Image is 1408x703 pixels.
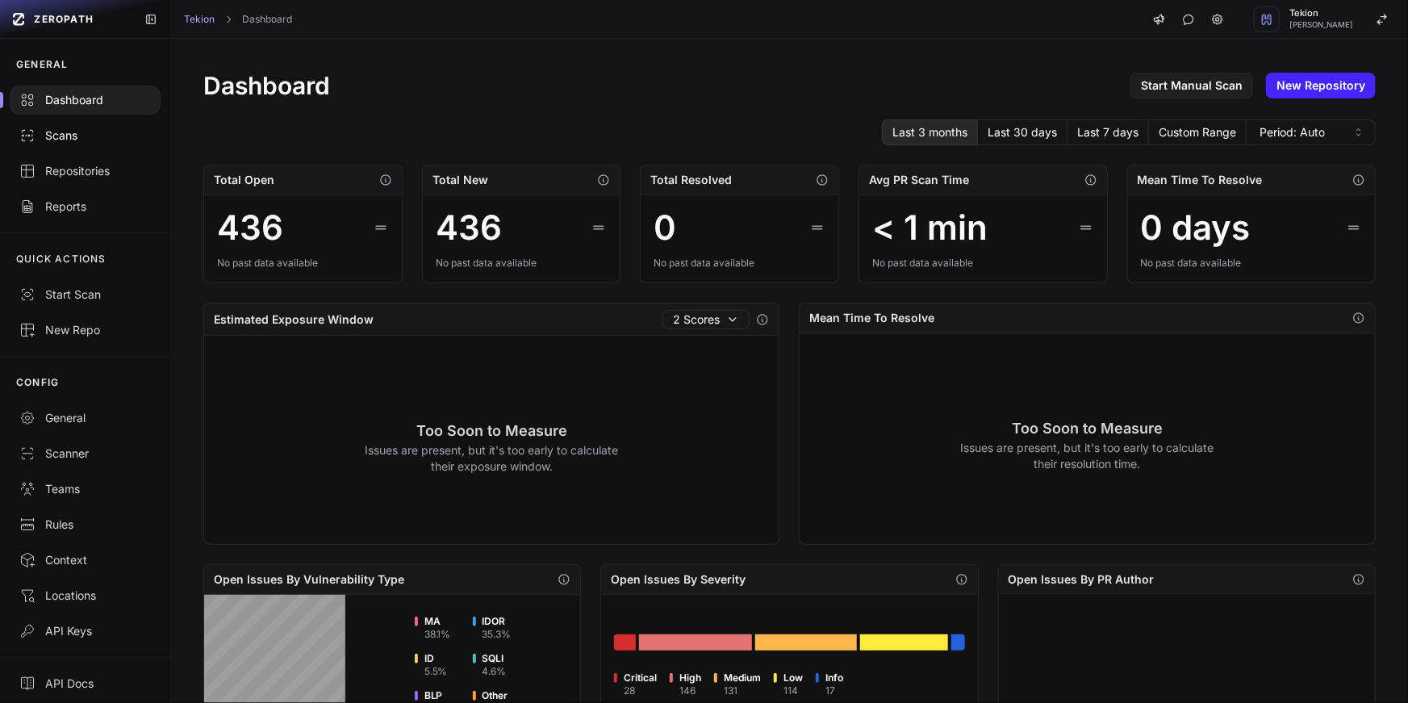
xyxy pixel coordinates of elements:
[19,322,151,338] div: New Repo
[1130,73,1253,98] a: Start Manual Scan
[483,615,512,628] span: IDOR
[19,199,151,215] div: Reports
[1141,257,1362,270] div: No past data available
[242,13,292,26] a: Dashboard
[624,672,657,684] span: Critical
[483,628,512,641] div: 35.3 %
[16,376,59,389] p: CONFIG
[624,684,657,697] div: 28
[365,420,619,442] h3: Too Soon to Measure
[869,172,969,188] h2: Avg PR Scan Time
[223,14,234,25] svg: chevron right,
[1067,119,1149,145] button: Last 7 days
[483,652,507,665] span: SQLI
[639,634,752,651] div: Go to issues list
[662,310,750,329] button: 2 Scores
[1260,124,1325,140] span: Period: Auto
[436,257,608,270] div: No past data available
[19,410,151,426] div: General
[860,634,948,651] div: Go to issues list
[184,13,215,26] a: Tekion
[1149,119,1247,145] button: Custom Range
[1289,21,1353,29] span: [PERSON_NAME]
[424,628,451,641] div: 38.1 %
[1266,73,1376,98] a: New Repository
[217,257,389,270] div: No past data available
[825,672,843,684] span: Info
[19,588,151,604] div: Locations
[184,13,292,26] nav: breadcrumb
[614,634,636,651] div: Go to issues list
[809,310,934,326] h2: Mean Time To Resolve
[1138,172,1263,188] h2: Mean Time To Resolve
[436,208,502,247] div: 436
[724,672,761,684] span: Medium
[960,440,1214,472] p: Issues are present, but it's too early to calculate their resolution time.
[19,676,151,692] div: API Docs
[978,119,1067,145] button: Last 30 days
[724,684,761,697] div: 131
[34,13,94,26] span: ZEROPATH
[365,442,619,475] p: Issues are present, but it's too early to calculate their exposure window.
[424,665,448,678] div: 5.5 %
[19,92,151,108] div: Dashboard
[679,672,701,684] span: High
[424,652,448,665] span: ID
[483,665,507,678] div: 4.6 %
[19,128,151,144] div: Scans
[214,571,404,588] h2: Open Issues By Vulnerability Type
[19,517,151,533] div: Rules
[951,634,964,651] div: Go to issues list
[1009,571,1155,588] h2: Open Issues By PR Author
[611,571,746,588] h2: Open Issues By Severity
[6,6,132,32] a: ZEROPATH
[654,208,676,247] div: 0
[650,172,732,188] h2: Total Resolved
[217,208,283,247] div: 436
[825,684,843,697] div: 17
[424,689,449,702] span: BLP
[19,552,151,568] div: Context
[755,634,857,651] div: Go to issues list
[16,253,107,266] p: QUICK ACTIONS
[783,672,803,684] span: Low
[19,287,151,303] div: Start Scan
[872,208,988,247] div: < 1 min
[960,417,1214,440] h3: Too Soon to Measure
[872,257,1093,270] div: No past data available
[203,71,330,100] h1: Dashboard
[483,689,510,702] span: Other
[424,615,451,628] span: MA
[214,312,374,328] h2: Estimated Exposure Window
[1289,9,1353,18] span: Tekion
[19,623,151,639] div: API Keys
[882,119,978,145] button: Last 3 months
[783,684,803,697] div: 114
[19,163,151,179] div: Repositories
[19,446,151,462] div: Scanner
[214,172,274,188] h2: Total Open
[1141,208,1251,247] div: 0 days
[679,684,701,697] div: 146
[432,172,488,188] h2: Total New
[16,58,68,71] p: GENERAL
[654,257,825,270] div: No past data available
[19,481,151,497] div: Teams
[1352,126,1365,139] svg: caret sort,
